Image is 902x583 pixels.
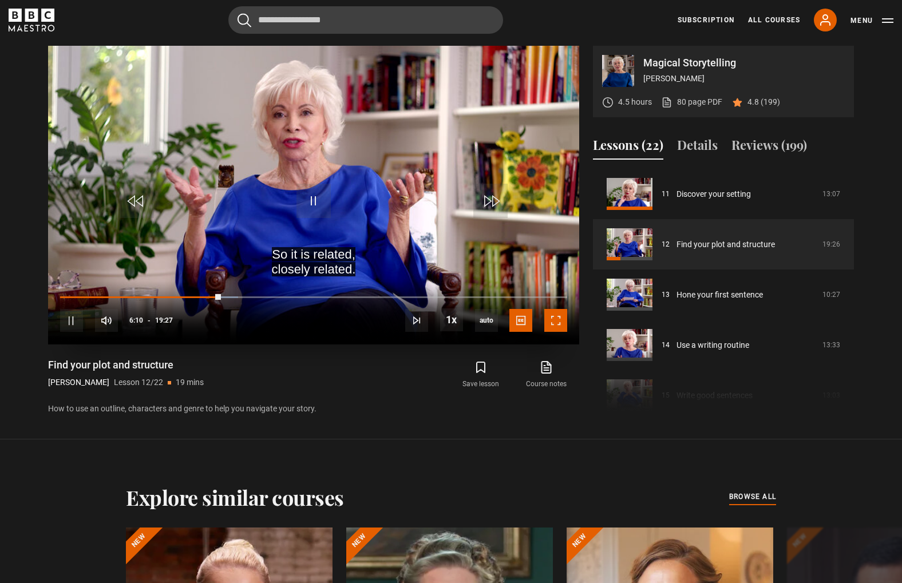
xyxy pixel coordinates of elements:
[48,358,204,372] h1: Find your plot and structure
[618,96,652,108] p: 4.5 hours
[676,339,749,351] a: Use a writing routine
[129,310,143,331] span: 6:10
[238,13,251,27] button: Submit the search query
[514,358,579,391] a: Course notes
[643,73,845,85] p: [PERSON_NAME]
[176,376,204,388] p: 19 mins
[729,491,776,503] a: browse all
[678,15,734,25] a: Subscription
[676,188,751,200] a: Discover your setting
[729,491,776,502] span: browse all
[48,376,109,388] p: [PERSON_NAME]
[440,308,463,331] button: Playback Rate
[747,96,780,108] p: 4.8 (199)
[114,376,163,388] p: Lesson 12/22
[60,309,83,332] button: Pause
[228,6,503,34] input: Search
[748,15,800,25] a: All Courses
[95,309,118,332] button: Mute
[48,403,579,415] p: How to use an outline, characters and genre to help you navigate your story.
[731,136,807,160] button: Reviews (199)
[475,309,498,332] div: Current quality: 360p
[544,309,567,332] button: Fullscreen
[676,239,775,251] a: Find your plot and structure
[126,485,344,509] h2: Explore similar courses
[593,136,663,160] button: Lessons (22)
[643,58,845,68] p: Magical Storytelling
[850,15,893,26] button: Toggle navigation
[155,310,173,331] span: 19:27
[9,9,54,31] svg: BBC Maestro
[148,316,151,324] span: -
[676,289,763,301] a: Hone your first sentence
[509,309,532,332] button: Captions
[405,309,428,332] button: Next Lesson
[661,96,722,108] a: 80 page PDF
[677,136,718,160] button: Details
[475,309,498,332] span: auto
[48,46,579,344] video-js: Video Player
[60,296,567,299] div: Progress Bar
[448,358,513,391] button: Save lesson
